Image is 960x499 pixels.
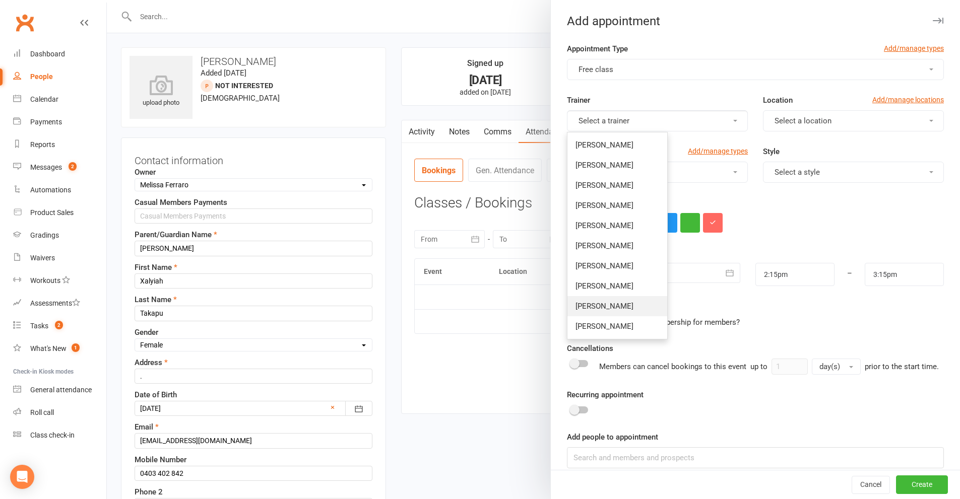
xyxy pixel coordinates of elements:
span: day(s) [819,362,840,371]
a: [PERSON_NAME] [567,316,667,336]
div: People [30,73,53,81]
button: Select a location [763,110,944,131]
div: Require active membership for members? [599,316,740,328]
a: Class kiosk mode [13,424,106,447]
div: Product Sales [30,208,74,217]
div: Open Intercom Messenger [10,465,34,489]
div: Calendar [30,95,58,103]
a: [PERSON_NAME] [567,155,667,175]
a: General attendance kiosk mode [13,379,106,401]
a: Gradings [13,224,106,247]
div: Assessments [30,299,80,307]
div: up to [750,359,861,375]
span: [PERSON_NAME] [575,322,633,331]
span: [PERSON_NAME] [575,201,633,210]
div: Reports [30,140,55,149]
div: Messages [30,163,62,171]
a: Tasks 2 [13,315,106,337]
button: Create [896,476,948,494]
a: Roll call [13,401,106,424]
label: Appointment Type [567,43,628,55]
span: Free class [579,65,613,74]
div: Add appointment [551,14,960,28]
div: Gradings [30,231,59,239]
span: [PERSON_NAME] [575,221,633,230]
a: What's New1 [13,337,106,360]
span: 1 [72,343,80,352]
label: Style [763,146,780,158]
span: prior to the start time. [865,362,939,371]
span: [PERSON_NAME] [575,261,633,270]
a: [PERSON_NAME] [567,296,667,316]
a: [PERSON_NAME] [567,175,667,195]
a: Automations [13,179,106,201]
div: Tasks [30,322,48,330]
button: day(s) [812,359,861,375]
label: Location [763,94,793,106]
a: Clubworx [12,10,37,35]
div: Automations [30,186,71,194]
a: Add/manage types [884,43,944,54]
span: [PERSON_NAME] [575,281,633,291]
button: Free class [567,59,944,80]
a: Payments [13,111,106,133]
a: Add/manage types [688,146,748,157]
label: Recurring appointment [567,389,644,401]
a: People [13,65,106,88]
a: [PERSON_NAME] [567,236,667,256]
button: Select a trainer [567,110,748,131]
label: Trainer [567,94,590,106]
span: [PERSON_NAME] [575,161,633,170]
div: Roll call [30,408,54,416]
span: [PERSON_NAME] [575,302,633,311]
a: Dashboard [13,43,106,65]
button: Cancel [852,476,890,494]
div: General attendance [30,386,92,394]
a: [PERSON_NAME] [567,135,667,155]
div: Payments [30,118,62,126]
a: [PERSON_NAME] [567,216,667,236]
a: Waivers [13,247,106,269]
span: Select a style [775,168,820,177]
span: Select a trainer [579,116,629,125]
div: Dashboard [30,50,65,58]
span: 2 [69,162,77,171]
span: 2 [55,321,63,329]
label: Add people to appointment [567,431,658,443]
div: Class check-in [30,431,75,439]
a: Reports [13,133,106,156]
a: [PERSON_NAME] [567,256,667,276]
div: Workouts [30,276,60,284]
input: Search and members and prospects [567,447,944,468]
button: Select a style [763,162,944,183]
a: [PERSON_NAME] [567,276,667,296]
a: Workouts [13,269,106,292]
span: [PERSON_NAME] [575,181,633,190]
a: Add/manage locations [872,94,944,105]
a: Calendar [13,88,106,111]
div: What's New [30,344,67,352]
div: Members can cancel bookings to this event [599,359,939,375]
a: Messages 2 [13,156,106,179]
a: Product Sales [13,201,106,224]
div: – [834,263,865,286]
span: Select a location [775,116,831,125]
span: [PERSON_NAME] [575,140,633,150]
label: Cancellations [567,342,613,354]
span: [PERSON_NAME] [575,241,633,250]
div: Waivers [30,254,55,262]
a: [PERSON_NAME] [567,195,667,216]
a: Assessments [13,292,106,315]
